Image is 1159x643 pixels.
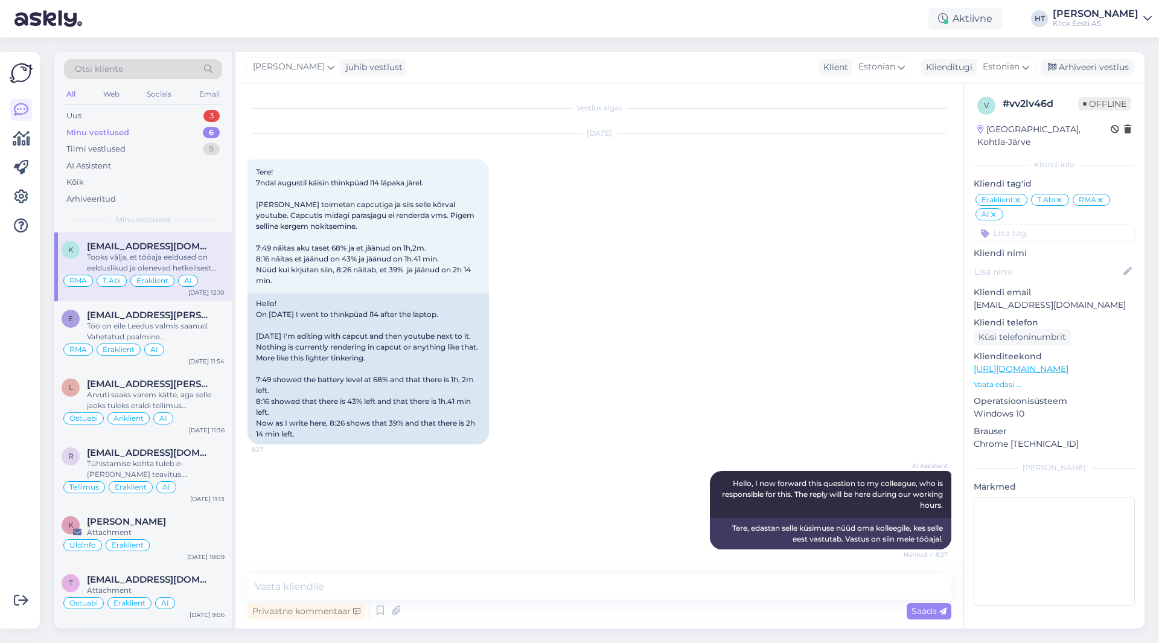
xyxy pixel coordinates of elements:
[982,196,1014,203] span: Eraklient
[902,550,948,559] span: Nähtud ✓ 8:27
[103,277,121,284] span: T.Abi
[974,178,1135,190] p: Kliendi tag'id
[921,61,972,74] div: Klienditugi
[112,542,144,549] span: Eraklient
[982,211,989,218] span: AI
[87,379,212,389] span: liine.kalmus@lartusi.ee
[974,481,1135,493] p: Märkmed
[87,310,212,321] span: eigen.lenk@gmail.com
[113,600,145,607] span: Eraklient
[101,86,122,102] div: Web
[66,143,126,155] div: Tiimi vestlused
[10,62,33,85] img: Askly Logo
[161,600,169,607] span: AI
[1053,9,1152,28] a: [PERSON_NAME]Klick Eesti AS
[75,63,123,75] span: Otsi kliente
[247,293,489,444] div: Hello! On [DATE] I went to thinkpüad l14 after the laptop. [DATE] I'm editing with capcut and the...
[116,214,170,225] span: Minu vestlused
[87,585,225,596] div: Attachment
[69,578,73,587] span: t
[819,61,848,74] div: Klient
[69,484,99,491] span: Tellimus
[974,299,1135,312] p: [EMAIL_ADDRESS][DOMAIN_NAME]
[69,346,87,353] span: RMA
[68,314,73,323] span: e
[184,277,192,284] span: AI
[1037,196,1055,203] span: T.Abi
[251,445,296,454] span: 8:27
[256,167,476,285] span: Tere! 7ndal augustil käisin thinkpüad l14 läpaka järel. [PERSON_NAME] toimetan capcutiga ja siis ...
[87,447,212,458] span: rooza_manna@hotmail.com
[66,193,116,205] div: Arhiveeritud
[87,574,212,585] span: timoaavik8@gmail.com
[87,516,166,527] span: Karolin Kalmus
[902,461,948,470] span: AI Assistent
[103,346,135,353] span: Eraklient
[187,552,225,561] div: [DATE] 18:09
[69,383,73,392] span: l
[1053,9,1138,19] div: [PERSON_NAME]
[974,438,1135,450] p: Chrome [TECHNICAL_ID]
[203,127,220,139] div: 6
[1003,97,1078,111] div: # vv2lv46d
[974,247,1135,260] p: Kliendi nimi
[912,606,947,616] span: Saada
[69,277,87,284] span: RMA
[974,329,1071,345] div: Küsi telefoninumbrit
[190,494,225,504] div: [DATE] 11:13
[190,610,225,619] div: [DATE] 9:06
[974,265,1121,278] input: Lisa nimi
[974,363,1068,374] a: [URL][DOMAIN_NAME]
[87,527,225,538] div: Attachment
[203,143,220,155] div: 9
[247,128,951,139] div: [DATE]
[189,426,225,435] div: [DATE] 11:36
[66,110,81,122] div: Uus
[69,542,96,549] span: Üldinfo
[197,86,222,102] div: Email
[722,479,945,510] span: Hello, I now forward this question to my colleague, who is responsible for this. The reply will b...
[1079,196,1096,203] span: RMA
[974,224,1135,242] input: Lisa tag
[974,350,1135,363] p: Klienditeekond
[113,415,144,422] span: Äriklient
[203,110,220,122] div: 3
[974,425,1135,438] p: Brauser
[66,160,111,172] div: AI Assistent
[710,518,951,549] div: Tere, edastan selle küsimuse nüüd oma kolleegile, kes selle eest vastutab. Vastus on siin meie tö...
[974,462,1135,473] div: [PERSON_NAME]
[115,484,147,491] span: Eraklient
[928,8,1002,30] div: Aktiivne
[247,603,365,619] div: Privaatne kommentaar
[984,101,989,110] span: v
[1031,10,1048,27] div: HT
[1053,19,1138,28] div: Klick Eesti AS
[68,452,74,461] span: r
[1078,97,1131,110] span: Offline
[974,286,1135,299] p: Kliendi email
[341,61,403,74] div: juhib vestlust
[253,60,325,74] span: [PERSON_NAME]
[66,176,84,188] div: Kõik
[87,241,212,252] span: kaasiku.lahendused@proton.me
[983,60,1020,74] span: Estonian
[1041,59,1134,75] div: Arhiveeri vestlus
[974,316,1135,329] p: Kliendi telefon
[87,252,225,274] div: Tooks välja, et tööaja eeldused on eelduslikud ja olenevad hetkelisest kasutusest. Kui kahtlustat...
[974,408,1135,420] p: Windows 10
[136,277,168,284] span: Eraklient
[69,415,98,422] span: Ostuabi
[159,415,167,422] span: AI
[188,357,225,366] div: [DATE] 11:54
[247,103,951,114] div: Vestlus algas
[87,321,225,342] div: Töö on eile Leedus valmis saanud. Vahetatud pealmine [PERSON_NAME] emaplaat. Taastatud Windowsi o...
[974,395,1135,408] p: Operatsioonisüsteem
[68,245,74,254] span: k
[144,86,174,102] div: Socials
[64,86,78,102] div: All
[977,123,1111,149] div: [GEOGRAPHIC_DATA], Kohtla-Järve
[87,389,225,411] div: Arvuti saaks varem kätte, aga selle jaoks tuleks eraldi tellimus vormistada. Üldjuhul väljastame ...
[150,346,158,353] span: AI
[68,520,74,529] span: K
[87,458,225,480] div: Tühistamise kohta tuleb e-[PERSON_NAME] teavitus. [PERSON_NAME] tühistamist kantakse raha tagasi ...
